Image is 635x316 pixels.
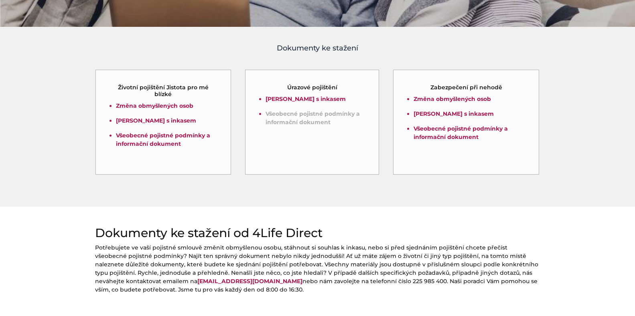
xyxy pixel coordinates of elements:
[414,125,508,141] a: Všeobecné pojistné podmínky a informační dokument
[116,132,210,147] a: Všeobecné pojistné podmínky a informační dokument
[414,95,491,103] a: Změna obmyšlených osob
[95,43,540,54] h4: Dokumenty ke stažení
[110,84,217,98] h5: Životní pojištění Jistota pro mé blízké
[266,95,346,103] a: [PERSON_NAME] s inkasem
[197,278,302,285] a: [EMAIL_ADDRESS][DOMAIN_NAME]
[116,102,193,109] a: Změna obmyšlených osob
[116,117,196,124] a: [PERSON_NAME] s inkasem
[95,226,540,240] h2: Dokumenty ke stažení od 4Life Direct
[287,84,337,91] h5: Úrazové pojištění
[414,110,494,117] a: [PERSON_NAME] s inkasem
[430,84,502,91] h5: Zabezpečení při nehodě
[266,110,360,126] a: Všeobecné pojistné podmínky a informační dokument
[95,244,540,294] p: Potřebujete ve vaší pojistné smlouvě změnit obmyšlenou osobu, stáhnout si souhlas k inkasu, nebo ...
